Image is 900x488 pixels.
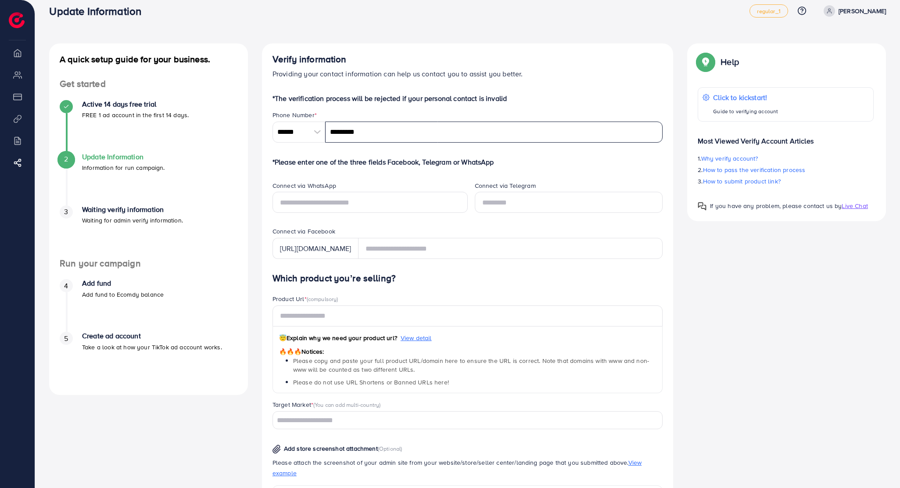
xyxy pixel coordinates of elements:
[49,332,248,384] li: Create ad account
[279,347,324,356] span: Notices:
[279,334,287,342] span: 😇
[273,157,663,167] p: *Please enter one of the three fields Facebook, Telegram or WhatsApp
[279,347,301,356] span: 🔥🔥🔥
[64,207,68,217] span: 3
[274,414,652,427] input: Search for option
[273,54,663,65] h4: Verify information
[273,181,336,190] label: Connect via WhatsApp
[307,295,338,303] span: (compulsory)
[82,342,222,352] p: Take a look at how your TikTok ad account works.
[703,165,806,174] span: How to pass the verification process
[49,5,148,18] h3: Update Information
[698,202,706,211] img: Popup guide
[82,205,183,214] h4: Waiting verify information
[698,153,874,164] p: 1.
[378,445,402,452] span: (Optional)
[698,165,874,175] p: 2.
[82,332,222,340] h4: Create ad account
[703,177,781,186] span: How to submit product link?
[701,154,758,163] span: Why verify account?
[475,181,536,190] label: Connect via Telegram
[273,294,338,303] label: Product Url
[279,334,397,342] span: Explain why we need your product url?
[273,227,335,236] label: Connect via Facebook
[64,334,68,344] span: 5
[698,54,714,70] img: Popup guide
[401,334,432,342] span: View detail
[9,12,25,28] img: logo
[757,8,780,14] span: regular_1
[82,279,164,287] h4: Add fund
[284,444,378,453] span: Add store screenshot attachment
[842,201,868,210] span: Live Chat
[49,258,248,269] h4: Run your campaign
[49,54,248,65] h4: A quick setup guide for your business.
[313,401,380,409] span: (You can add multi-country)
[273,238,359,259] div: [URL][DOMAIN_NAME]
[698,176,874,187] p: 3.
[273,400,381,409] label: Target Market
[698,129,874,146] p: Most Viewed Verify Account Articles
[273,457,663,478] p: Please attach the screenshot of your admin site from your website/store/seller center/landing pag...
[293,356,649,374] span: Please copy and paste your full product URL/domain here to ensure the URL is correct. Note that d...
[82,110,189,120] p: FREE 1 ad account in the first 14 days.
[82,162,165,173] p: Information for run campaign.
[273,273,663,284] h4: Which product you’re selling?
[713,106,778,117] p: Guide to verifying account
[49,100,248,153] li: Active 14 days free trial
[273,111,317,119] label: Phone Number
[273,411,663,429] div: Search for option
[721,57,739,67] p: Help
[49,79,248,90] h4: Get started
[82,215,183,226] p: Waiting for admin verify information.
[49,205,248,258] li: Waiting verify information
[713,92,778,103] p: Click to kickstart!
[710,201,842,210] span: If you have any problem, please contact us by
[863,449,893,481] iframe: Chat
[749,4,788,18] a: regular_1
[82,100,189,108] h4: Active 14 days free trial
[273,93,663,104] p: *The verification process will be rejected if your personal contact is invalid
[273,68,663,79] p: Providing your contact information can help us contact you to assist you better.
[273,445,281,454] img: img
[820,5,886,17] a: [PERSON_NAME]
[49,279,248,332] li: Add fund
[49,153,248,205] li: Update Information
[82,289,164,300] p: Add fund to Ecomdy balance
[64,281,68,291] span: 4
[839,6,886,16] p: [PERSON_NAME]
[293,378,449,387] span: Please do not use URL Shortens or Banned URLs here!
[64,154,68,164] span: 2
[82,153,165,161] h4: Update Information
